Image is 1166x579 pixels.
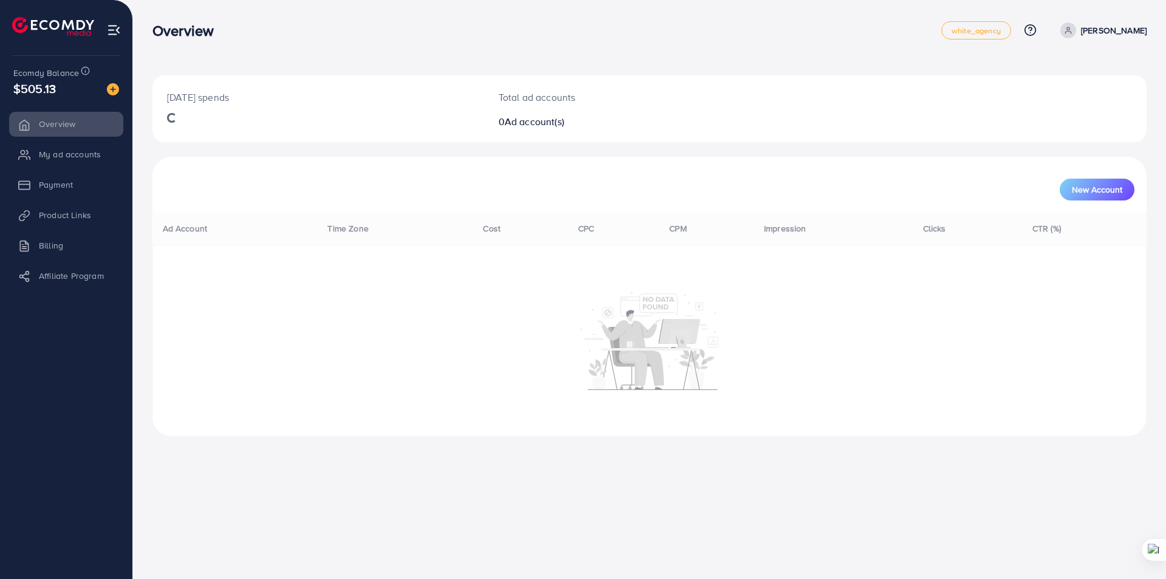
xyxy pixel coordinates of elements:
[1055,22,1147,38] a: [PERSON_NAME]
[1081,23,1147,38] p: [PERSON_NAME]
[13,80,56,97] span: $505.13
[952,27,1001,35] span: white_agency
[152,22,223,39] h3: Overview
[107,23,121,37] img: menu
[941,21,1011,39] a: white_agency
[13,67,79,79] span: Ecomdy Balance
[499,90,718,104] p: Total ad accounts
[499,116,718,128] h2: 0
[167,90,469,104] p: [DATE] spends
[1072,185,1122,194] span: New Account
[505,115,564,128] span: Ad account(s)
[107,83,119,95] img: image
[12,17,94,36] img: logo
[1060,179,1134,200] button: New Account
